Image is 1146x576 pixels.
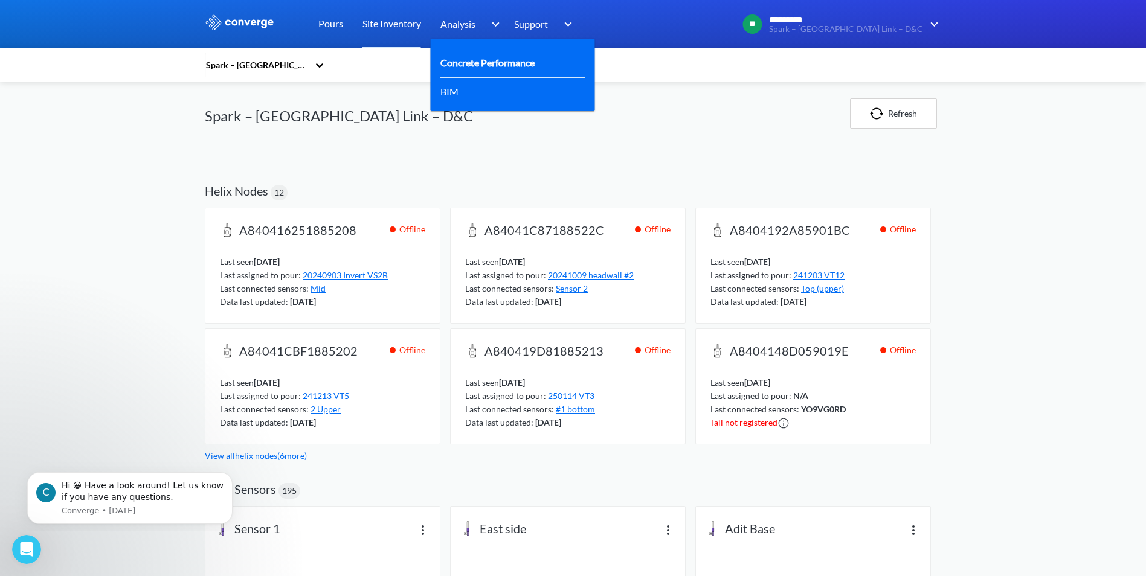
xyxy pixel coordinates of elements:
span: East side [480,521,526,538]
a: Top (upper) [801,283,844,293]
b: [DATE] [290,296,316,307]
div: Last assigned to pour: [465,269,671,282]
span: Spark – [GEOGRAPHIC_DATA] Link – D&C [769,25,922,34]
div: Last connected sensors: [465,282,671,295]
a: 20241009 headwall #2 [548,270,634,280]
iframe: Intercom live chat [12,535,41,564]
span: A840416251885208 [239,223,356,240]
img: helix-node.svg [710,223,725,237]
a: #1 bottom [556,404,595,414]
span: Tail not registered [710,416,777,429]
img: helix-node.svg [710,344,725,358]
div: Spark – [GEOGRAPHIC_DATA] Link – D&C [205,59,309,72]
span: A8404148D059019E [730,344,849,360]
img: more.svg [416,523,430,537]
div: Last assigned to pour: [220,389,425,403]
b: [DATE] [535,417,561,427]
b: [DATE] [499,257,525,267]
div: Last connected sensors: [220,282,425,295]
a: Mid [311,283,326,293]
a: 20240903 Invert VS2B [303,270,388,280]
div: Last assigned to pour: [710,389,916,403]
b: [DATE] [254,257,280,267]
span: Offline [645,223,671,236]
a: 241203 VT12 [793,270,845,280]
img: helix-node.svg [220,223,234,237]
span: Support [514,16,548,31]
div: Data last updated: [220,295,425,309]
a: Sensor 2 [556,283,588,293]
a: View all helix nodes ( 6 more) [205,450,307,461]
div: Last seen [465,255,671,269]
div: Last assigned to pour: [710,269,916,282]
a: 250114 VT3 [548,391,594,401]
b: [DATE] [290,417,316,427]
h2: Helix Nodes [205,184,268,198]
a: 2 Upper [311,404,341,414]
div: Last connected sensors: [465,403,671,416]
div: Data last updated: [465,416,671,429]
div: Data last updated: [710,295,916,309]
img: icon-hardware-sensor.svg [706,521,720,536]
div: Last seen [220,376,425,389]
b: [DATE] [254,377,280,388]
b: [DATE] [499,377,525,388]
div: Last seen [465,376,671,389]
span: Offline [399,344,425,357]
b: [DATE] [535,296,561,307]
iframe: Intercom notifications message [9,461,251,531]
img: logo_ewhite.svg [205,14,275,30]
span: 195 [282,484,297,498]
img: icon-hardware-sensor.svg [460,521,475,536]
span: Adit Base [725,521,775,538]
span: 12 [274,186,284,199]
div: Data last updated: [220,416,425,429]
div: Last assigned to pour: [465,389,671,403]
div: Last connected sensors: [710,403,916,416]
div: Last connected sensors: [710,282,916,295]
span: Offline [399,223,425,236]
div: Last seen [710,255,916,269]
span: A84041CBF1885202 [239,344,358,360]
b: N/A [793,391,808,401]
span: Sensor 1 [234,521,280,538]
img: icon-refresh.svg [870,107,888,120]
b: [DATE] [781,296,806,307]
h1: Spark – [GEOGRAPHIC_DATA] Link – D&C [205,106,473,126]
div: Last seen [710,376,916,389]
span: Offline [890,344,916,357]
div: Data last updated: [465,295,671,309]
span: Offline [645,344,671,357]
div: Last assigned to pour: [220,269,425,282]
div: Last seen [220,255,425,269]
span: A840419D81885213 [484,344,604,360]
a: 241213 VT5 [303,391,349,401]
span: A8404192A85901BC [730,223,850,240]
b: YO9VG0RD [801,404,846,414]
a: Concrete Performance [440,55,535,70]
span: A84041C87188522C [484,223,604,240]
img: more.svg [661,523,675,537]
img: helix-node.svg [465,344,480,358]
span: Offline [890,223,916,236]
img: downArrow.svg [483,17,503,31]
img: more.svg [906,523,921,537]
span: Analysis [440,16,475,31]
img: downArrow.svg [556,17,576,31]
a: BIM [440,84,459,99]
